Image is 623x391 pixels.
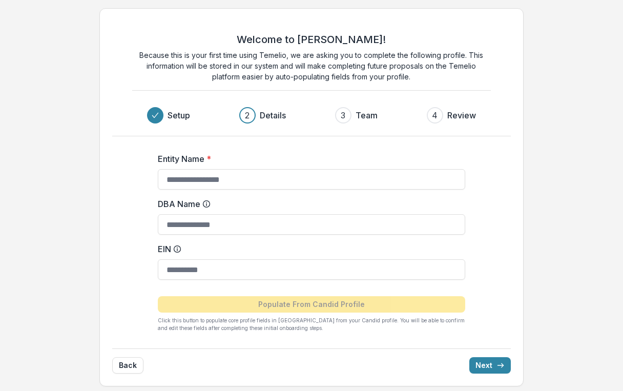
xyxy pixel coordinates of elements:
[341,109,345,121] div: 3
[469,357,511,374] button: Next
[245,109,250,121] div: 2
[112,357,143,374] button: Back
[432,109,438,121] div: 4
[147,107,476,124] div: Progress
[132,50,491,82] p: Because this is your first time using Temelio, we are asking you to complete the following profil...
[158,153,459,165] label: Entity Name
[158,317,465,332] p: Click this button to populate core profile fields in [GEOGRAPHIC_DATA] from your Candid profile. ...
[356,109,378,121] h3: Team
[237,33,386,46] h2: Welcome to [PERSON_NAME]!
[447,109,476,121] h3: Review
[168,109,190,121] h3: Setup
[260,109,286,121] h3: Details
[158,198,459,210] label: DBA Name
[158,243,459,255] label: EIN
[158,296,465,313] button: Populate From Candid Profile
